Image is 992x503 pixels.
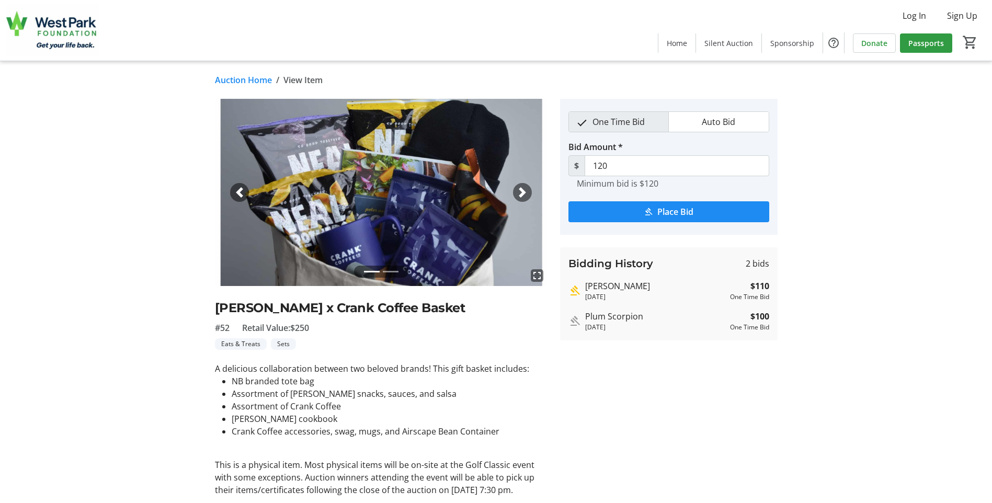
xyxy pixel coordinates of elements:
[232,387,548,400] li: Assortment of [PERSON_NAME] snacks, sauces, and salsa
[586,112,651,132] span: One Time Bid
[568,155,585,176] span: $
[762,33,823,53] a: Sponsorship
[730,292,769,302] div: One Time Bid
[283,74,323,86] span: View Item
[667,38,687,49] span: Home
[947,9,977,22] span: Sign Up
[908,38,944,49] span: Passports
[900,33,952,53] a: Passports
[577,178,658,189] tr-hint: Minimum bid is $120
[531,269,543,282] mat-icon: fullscreen
[232,413,548,425] li: [PERSON_NAME] cookbook
[568,201,769,222] button: Place Bid
[276,74,279,86] span: /
[746,257,769,270] span: 2 bids
[215,99,548,286] img: Image
[215,459,548,496] p: This is a physical item. Most physical items will be on-site at the Golf Classic event with some ...
[658,33,695,53] a: Home
[232,425,548,438] li: Crank Coffee accessories, swag, mugs, and Airscape Bean Container
[568,256,653,271] h3: Bidding History
[585,292,726,302] div: [DATE]
[6,4,99,56] img: West Park Healthcare Centre Foundation's Logo
[657,205,693,218] span: Place Bid
[823,32,844,53] button: Help
[894,7,934,24] button: Log In
[704,38,753,49] span: Silent Auction
[750,310,769,323] strong: $100
[903,9,926,22] span: Log In
[770,38,814,49] span: Sponsorship
[215,74,272,86] a: Auction Home
[861,38,887,49] span: Donate
[215,299,548,317] h2: [PERSON_NAME] x Crank Coffee Basket
[568,141,623,153] label: Bid Amount *
[585,323,726,332] div: [DATE]
[568,284,581,297] mat-icon: Highest bid
[585,310,726,323] div: Plum Scorpion
[853,33,896,53] a: Donate
[215,362,548,375] p: A delicious collaboration between two beloved brands! This gift basket includes:
[568,315,581,327] mat-icon: Outbid
[961,33,979,52] button: Cart
[585,280,726,292] div: [PERSON_NAME]
[695,112,742,132] span: Auto Bid
[215,338,267,350] tr-label-badge: Eats & Treats
[271,338,296,350] tr-label-badge: Sets
[730,323,769,332] div: One Time Bid
[215,322,230,334] span: #52
[939,7,986,24] button: Sign Up
[232,400,548,413] li: Assortment of Crank Coffee
[242,322,309,334] span: Retail Value: $250
[696,33,761,53] a: Silent Auction
[232,375,548,387] li: NB branded tote bag
[750,280,769,292] strong: $110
